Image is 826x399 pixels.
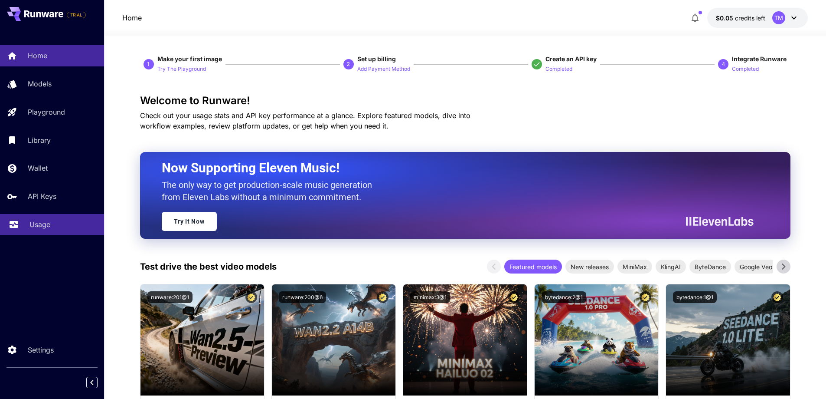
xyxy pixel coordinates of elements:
[732,63,759,74] button: Completed
[147,291,193,303] button: runware:201@1
[67,10,86,20] span: Add your payment card to enable full platform functionality.
[504,262,562,271] span: Featured models
[716,13,765,23] div: $0.05
[673,291,717,303] button: bytedance:1@1
[157,65,206,73] p: Try The Playground
[357,65,410,73] p: Add Payment Method
[689,262,731,271] span: ByteDance
[771,291,783,303] button: Certified Model – Vetted for best performance and includes a commercial license.
[403,284,527,396] img: alt
[157,55,222,63] span: Make your first image
[545,55,597,63] span: Create an API key
[93,375,104,390] div: Collapse sidebar
[504,260,562,274] div: Featured models
[707,8,808,28] button: $0.05TM
[722,60,725,68] p: 4
[617,260,652,274] div: MiniMax
[735,262,777,271] span: Google Veo
[347,60,350,68] p: 2
[28,50,47,61] p: Home
[162,160,747,176] h2: Now Supporting Eleven Music!
[772,11,785,24] div: TM
[140,260,277,273] p: Test drive the best video models
[508,291,520,303] button: Certified Model – Vetted for best performance and includes a commercial license.
[565,262,614,271] span: New releases
[735,260,777,274] div: Google Veo
[410,291,450,303] button: minimax:3@1
[545,65,572,73] p: Completed
[732,55,787,63] span: Integrate Runware
[535,284,658,396] img: alt
[28,135,51,145] p: Library
[716,14,735,22] span: $0.05
[162,212,217,231] a: Try It Now
[640,291,651,303] button: Certified Model – Vetted for best performance and includes a commercial license.
[735,14,765,22] span: credits left
[140,95,790,107] h3: Welcome to Runware!
[656,262,686,271] span: KlingAI
[357,63,410,74] button: Add Payment Method
[656,260,686,274] div: KlingAI
[245,291,257,303] button: Certified Model – Vetted for best performance and includes a commercial license.
[147,60,150,68] p: 1
[357,55,396,63] span: Set up billing
[122,13,142,23] a: Home
[617,262,652,271] span: MiniMax
[157,63,206,74] button: Try The Playground
[140,284,264,396] img: alt
[28,79,52,89] p: Models
[140,111,470,130] span: Check out your usage stats and API key performance at a glance. Explore featured models, dive int...
[542,291,586,303] button: bytedance:2@1
[732,65,759,73] p: Completed
[377,291,389,303] button: Certified Model – Vetted for best performance and includes a commercial license.
[28,345,54,355] p: Settings
[28,191,56,201] p: API Keys
[666,284,790,396] img: alt
[67,12,85,18] span: TRIAL
[29,219,50,230] p: Usage
[28,107,65,117] p: Playground
[28,163,48,173] p: Wallet
[162,179,379,203] p: The only way to get production-scale music generation from Eleven Labs without a minimum commitment.
[689,260,731,274] div: ByteDance
[565,260,614,274] div: New releases
[279,291,326,303] button: runware:200@6
[545,63,572,74] button: Completed
[86,377,98,388] button: Collapse sidebar
[122,13,142,23] nav: breadcrumb
[272,284,395,396] img: alt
